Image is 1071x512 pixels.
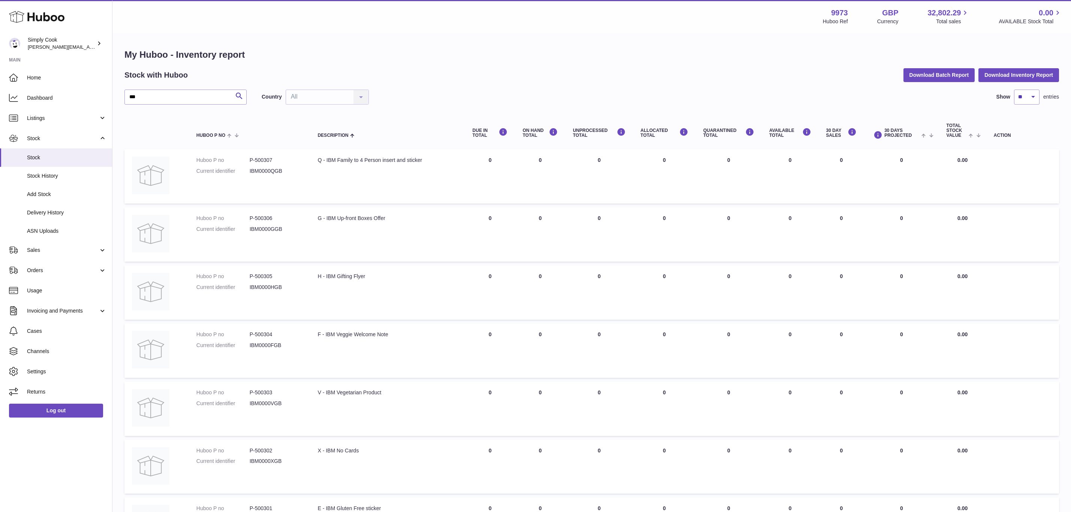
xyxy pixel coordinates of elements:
[641,128,688,138] div: ALLOCATED Total
[250,168,303,175] dd: IBM0000QGB
[196,342,250,349] dt: Current identifier
[565,382,633,436] td: 0
[465,382,515,436] td: 0
[903,68,975,82] button: Download Batch Report
[465,149,515,204] td: 0
[864,149,939,204] td: 0
[819,323,864,378] td: 0
[196,458,250,465] dt: Current identifier
[864,265,939,320] td: 0
[318,215,457,222] div: G - IBM Up-front Boxes Offer
[523,128,558,138] div: ON HAND Total
[196,389,250,396] dt: Huboo P no
[819,440,864,494] td: 0
[927,8,969,25] a: 32,802.29 Total sales
[999,18,1062,25] span: AVAILABLE Stock Total
[250,389,303,396] dd: P-500303
[864,440,939,494] td: 0
[196,284,250,291] dt: Current identifier
[465,323,515,378] td: 0
[318,273,457,280] div: H - IBM Gifting Flyer
[250,273,303,280] dd: P-500305
[957,273,968,279] span: 0.00
[762,265,819,320] td: 0
[250,215,303,222] dd: P-500306
[27,172,106,180] span: Stock History
[250,342,303,349] dd: IBM0000FGB
[318,389,457,396] div: V - IBM Vegetarian Product
[196,133,225,138] span: Huboo P no
[819,265,864,320] td: 0
[823,18,848,25] div: Huboo Ref
[250,157,303,164] dd: P-500307
[762,382,819,436] td: 0
[9,38,20,49] img: emma@simplycook.com
[877,18,899,25] div: Currency
[565,149,633,204] td: 0
[633,265,696,320] td: 0
[318,133,348,138] span: Description
[515,323,565,378] td: 0
[132,273,169,310] img: product image
[573,128,625,138] div: UNPROCESSED Total
[318,447,457,454] div: X - IBM No Cards
[994,133,1052,138] div: Action
[196,447,250,454] dt: Huboo P no
[196,226,250,233] dt: Current identifier
[727,273,730,279] span: 0
[27,388,106,395] span: Returns
[27,135,99,142] span: Stock
[465,440,515,494] td: 0
[124,49,1059,61] h1: My Huboo - Inventory report
[132,157,169,194] img: product image
[957,505,968,511] span: 0.00
[727,331,730,337] span: 0
[465,207,515,262] td: 0
[318,331,457,338] div: F - IBM Veggie Welcome Note
[957,157,968,163] span: 0.00
[28,44,150,50] span: [PERSON_NAME][EMAIL_ADDRESS][DOMAIN_NAME]
[947,123,967,138] span: Total stock value
[884,128,920,138] span: 30 DAYS PROJECTED
[196,505,250,512] dt: Huboo P no
[727,505,730,511] span: 0
[27,267,99,274] span: Orders
[27,328,106,335] span: Cases
[196,157,250,164] dt: Huboo P no
[250,505,303,512] dd: P-500301
[999,8,1062,25] a: 0.00 AVAILABLE Stock Total
[9,404,103,417] a: Log out
[250,284,303,291] dd: IBM0000HGB
[978,68,1059,82] button: Download Inventory Report
[27,307,99,314] span: Invoicing and Payments
[27,191,106,198] span: Add Stock
[27,348,106,355] span: Channels
[633,440,696,494] td: 0
[727,389,730,395] span: 0
[957,389,968,395] span: 0.00
[196,331,250,338] dt: Huboo P no
[1039,8,1053,18] span: 0.00
[515,207,565,262] td: 0
[27,209,106,216] span: Delivery History
[565,265,633,320] td: 0
[762,207,819,262] td: 0
[27,94,106,102] span: Dashboard
[515,440,565,494] td: 0
[27,368,106,375] span: Settings
[996,93,1010,100] label: Show
[882,8,898,18] strong: GBP
[565,207,633,262] td: 0
[196,215,250,222] dt: Huboo P no
[864,323,939,378] td: 0
[515,265,565,320] td: 0
[864,207,939,262] td: 0
[27,247,99,254] span: Sales
[132,389,169,427] img: product image
[515,382,565,436] td: 0
[633,323,696,378] td: 0
[762,440,819,494] td: 0
[250,447,303,454] dd: P-500302
[472,128,508,138] div: DUE IN TOTAL
[196,400,250,407] dt: Current identifier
